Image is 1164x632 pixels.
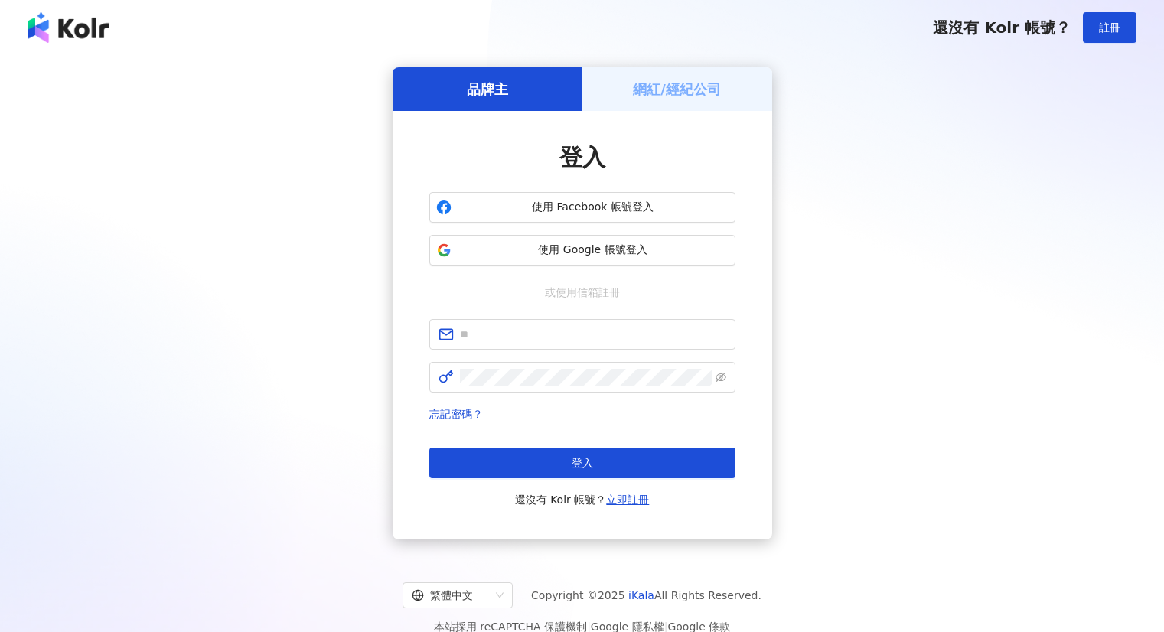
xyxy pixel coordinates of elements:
a: 立即註冊 [606,494,649,506]
img: logo [28,12,109,43]
button: 登入 [429,448,735,478]
span: 還沒有 Kolr 帳號？ [515,490,650,509]
span: 使用 Facebook 帳號登入 [458,200,729,215]
h5: 品牌主 [467,80,508,99]
div: 繁體中文 [412,583,490,608]
button: 註冊 [1083,12,1136,43]
button: 使用 Google 帳號登入 [429,235,735,266]
h5: 網紅/經紀公司 [633,80,721,99]
span: 登入 [572,457,593,469]
button: 使用 Facebook 帳號登入 [429,192,735,223]
a: 忘記密碼？ [429,408,483,420]
span: Copyright © 2025 All Rights Reserved. [531,586,761,604]
span: 使用 Google 帳號登入 [458,243,729,258]
span: eye-invisible [716,372,726,383]
span: 還沒有 Kolr 帳號？ [933,18,1071,37]
span: 或使用信箱註冊 [534,284,631,301]
a: iKala [628,589,654,601]
span: 註冊 [1099,21,1120,34]
span: 登入 [559,144,605,171]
